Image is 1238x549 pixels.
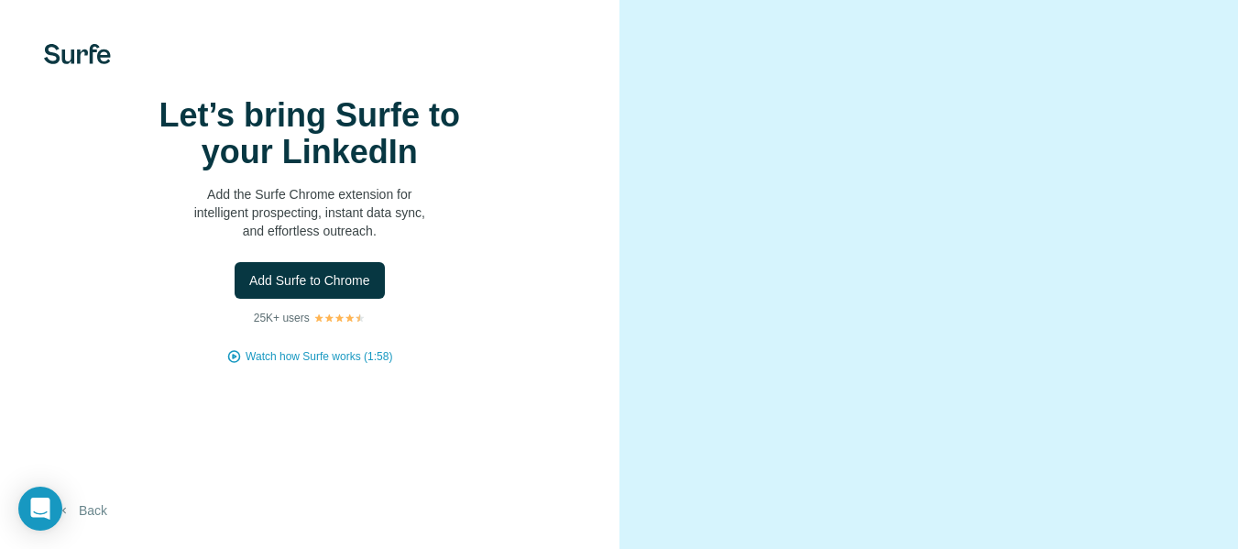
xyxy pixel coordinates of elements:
span: Add Surfe to Chrome [249,271,370,290]
button: Add Surfe to Chrome [235,262,385,299]
h1: Let’s bring Surfe to your LinkedIn [126,97,493,170]
button: Back [44,494,120,527]
div: Open Intercom Messenger [18,487,62,531]
img: Rating Stars [313,313,366,324]
p: 25K+ users [254,310,310,326]
img: Surfe's logo [44,44,111,64]
button: Watch how Surfe works (1:58) [246,348,392,365]
p: Add the Surfe Chrome extension for intelligent prospecting, instant data sync, and effortless out... [126,185,493,240]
